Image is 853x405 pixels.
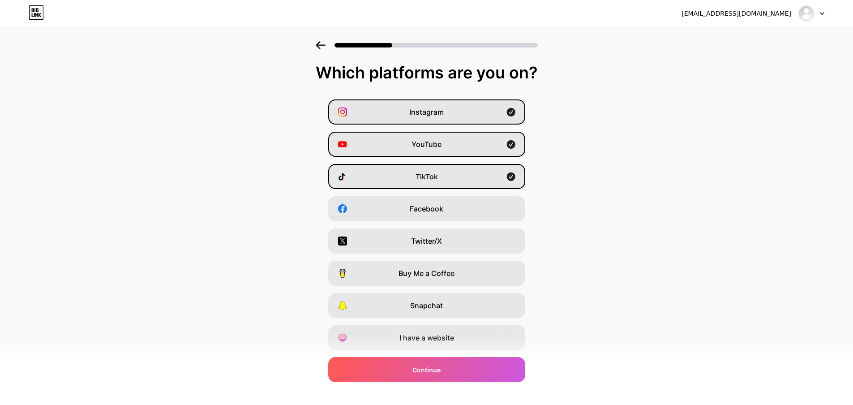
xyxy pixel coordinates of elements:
img: Dyah Retno Kusumaningrum [798,5,815,22]
span: TikTok [416,171,438,182]
span: Continue [412,365,441,375]
span: I have a website [399,332,454,343]
span: YouTube [411,139,442,150]
div: [EMAIL_ADDRESS][DOMAIN_NAME] [682,9,791,18]
span: Buy Me a Coffee [399,268,454,279]
span: Snapchat [410,300,443,311]
span: Facebook [410,203,443,214]
span: Instagram [409,107,444,117]
div: Which platforms are you on? [9,64,844,82]
span: Twitter/X [411,236,442,246]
